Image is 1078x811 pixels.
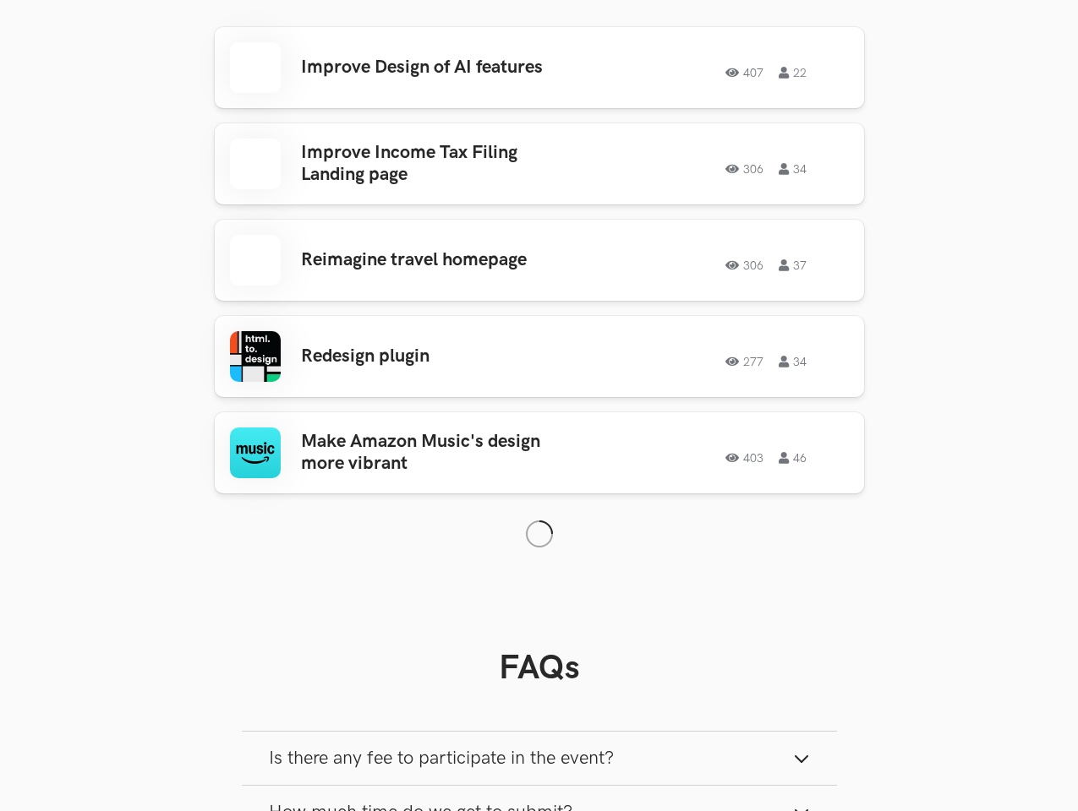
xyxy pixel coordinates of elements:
[242,648,837,689] h1: FAQs
[779,67,807,79] span: 22
[725,67,763,79] span: 407
[215,123,864,204] a: Improve Income Tax Filing Landing page30634
[242,732,837,785] button: Is there any fee to participate in the event?
[301,57,565,79] h3: Improve Design of AI features
[215,27,864,108] a: Improve Design of AI features40722
[725,259,763,271] span: 306
[215,316,864,397] a: Redesign plugin27734
[725,356,763,367] span: 277
[779,163,807,175] span: 34
[215,412,864,493] a: Make Amazon Music's design more vibrant40346
[269,747,614,770] span: Is there any fee to participate in the event?
[725,163,763,175] span: 306
[301,431,565,476] h3: Make Amazon Music's design more vibrant
[779,259,807,271] span: 37
[725,452,763,464] span: 403
[301,346,565,367] h3: Redesign plugin
[779,452,807,464] span: 46
[301,249,565,271] h3: Reimagine travel homepage
[215,220,864,301] a: Reimagine travel homepage30637
[779,356,807,367] span: 34
[301,142,565,187] h3: Improve Income Tax Filing Landing page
